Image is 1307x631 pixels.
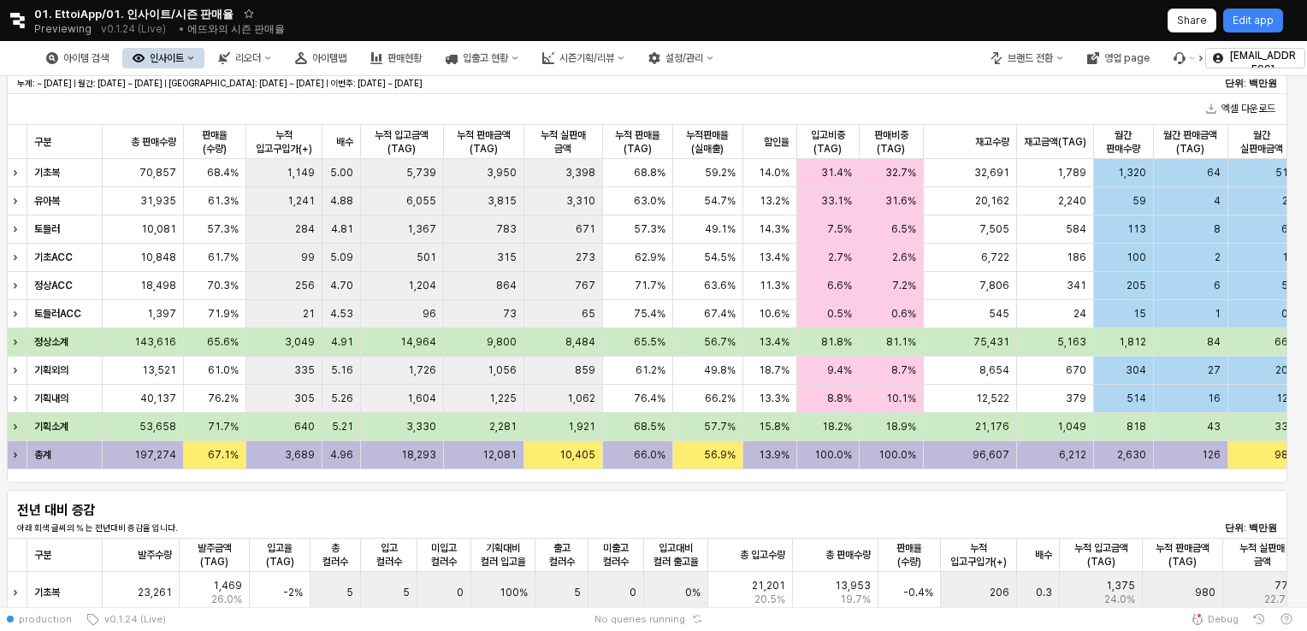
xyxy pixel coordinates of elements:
[1199,98,1282,119] button: 엑셀 다운로드
[575,363,595,377] span: 859
[1172,76,1277,91] p: 단위: 백만원
[759,335,790,349] span: 13.4%
[665,52,703,64] div: 설정/관리
[257,541,303,569] span: 입고율(TAG)
[417,251,436,264] span: 501
[1126,363,1146,377] span: 304
[34,223,60,235] strong: 토들러
[407,222,436,236] span: 1,367
[759,307,790,321] span: 10.6%
[759,448,790,462] span: 13.9%
[387,52,422,64] div: 판매현황
[63,52,109,64] div: 아이템 검색
[34,421,68,433] strong: 기획소계
[34,195,60,207] strong: 유아복
[331,392,353,405] span: 5.26
[634,194,665,208] span: 63.0%
[407,392,436,405] span: 1,604
[140,279,176,292] span: 18,498
[285,335,315,349] span: 3,049
[487,166,517,180] span: 3,950
[7,300,29,327] div: Expand row
[99,612,166,626] span: v0.1.24 (Live)
[331,335,353,349] span: 4.91
[451,128,517,156] span: 누적 판매금액(TAG)
[7,413,29,440] div: Expand row
[285,448,315,462] span: 3,689
[886,166,917,180] span: 32.7%
[208,307,239,321] span: 71.9%
[330,279,353,292] span: 4.70
[760,194,790,208] span: 13.2%
[408,279,436,292] span: 1,204
[827,222,852,236] span: 7.5%
[1281,279,1288,292] span: 5
[147,307,176,321] span: 1,397
[892,307,917,321] span: 0.6%
[582,307,595,321] span: 65
[634,307,665,321] span: 75.4%
[760,279,790,292] span: 11.3%
[1207,420,1221,433] span: 43
[980,48,1073,68] div: 브랜드 전환
[1118,166,1146,180] span: 1,320
[7,244,29,271] div: Expand row
[1168,9,1216,32] button: Share app
[34,280,73,292] strong: 정상ACC
[207,335,239,349] span: 65.6%
[401,448,436,462] span: 18,293
[122,48,204,68] button: 인사이트
[568,420,595,433] span: 1,921
[191,128,239,156] span: 판매율(수량)
[1273,607,1300,631] button: Help
[1205,48,1305,68] button: [EMAIL_ADDRESS]
[1150,541,1215,569] span: 누적 판매금액(TAG)
[759,420,790,433] span: 15.8%
[34,251,73,263] strong: 기초ACC
[1282,194,1288,208] span: 2
[1133,307,1146,321] span: 15
[253,128,315,156] span: 누적 입고구입가(+)
[704,448,736,462] span: 56.9%
[759,222,790,236] span: 14.3%
[34,167,60,179] strong: 기초복
[331,222,353,236] span: 4.81
[565,335,595,349] span: 8,484
[408,363,436,377] span: 1,726
[866,128,916,156] span: 판매비중(TAG)
[34,548,51,562] span: 구분
[207,166,239,180] span: 68.4%
[330,166,353,180] span: 5.00
[7,328,29,356] div: Expand row
[301,251,315,264] span: 99
[1035,548,1052,562] span: 배수
[294,420,315,433] span: 640
[400,335,436,349] span: 14,964
[689,614,706,624] button: Reset app state
[814,448,852,462] span: 100.0%
[532,48,635,68] div: 시즌기획/리뷰
[821,335,852,349] span: 81.8%
[1274,335,1288,349] span: 66
[34,308,81,320] strong: 토들러ACC
[131,135,176,149] span: 총 판매수량
[7,159,29,186] div: Expand row
[1207,335,1221,349] span: 84
[1102,128,1146,156] span: 월간 판매수량
[368,541,411,569] span: 입고 컬러수
[141,222,176,236] span: 10,081
[330,251,353,264] span: 5.09
[34,336,68,348] strong: 정상소계
[1161,128,1221,156] span: 월간 판매금액(TAG)
[1074,307,1087,321] span: 24
[294,363,315,377] span: 335
[982,251,1010,264] span: 6,722
[980,279,1010,292] span: 7,806
[885,541,933,569] span: 판매율(수량)
[1235,128,1288,156] span: 월간 실판매금액
[7,385,29,412] div: Expand row
[142,363,176,377] span: 13,521
[974,335,1010,349] span: 75,431
[636,363,665,377] span: 61.2%
[208,48,281,68] button: 리오더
